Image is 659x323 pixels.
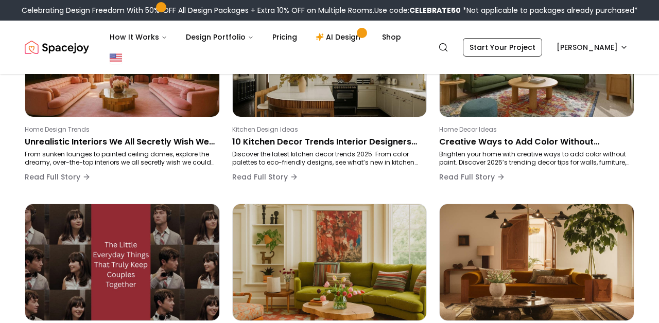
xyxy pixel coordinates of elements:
[25,125,216,134] p: Home Design Trends
[409,5,461,15] b: CELEBRATE50
[439,136,630,148] p: Creative Ways to Add Color Without Painting Walls in [DATE]
[101,27,409,47] nav: Main
[463,38,542,57] a: Start Your Project
[25,204,219,320] img: The Little Everyday Things That Truly Keep Couples Together
[110,51,122,64] img: United States
[232,125,423,134] p: Kitchen Design Ideas
[307,27,372,47] a: AI Design
[439,125,630,134] p: Home Decor Ideas
[439,167,505,187] button: Read Full Story
[25,37,89,58] a: Spacejoy
[264,27,305,47] a: Pricing
[233,204,427,320] img: The Most Instagrammable Home Décor Trends of 2025
[178,27,262,47] button: Design Portfolio
[25,150,216,167] p: From sunken lounges to painted ceiling domes, explore the dreamy, over-the-top interiors we all s...
[25,21,634,74] nav: Global
[25,167,91,187] button: Read Full Story
[22,5,638,15] div: Celebrating Design Freedom With 50% OFF All Design Packages + Extra 10% OFF on Multiple Rooms.
[374,5,461,15] span: Use code:
[374,27,409,47] a: Shop
[439,150,630,167] p: Brighten your home with creative ways to add color without paint. Discover 2025’s trending decor ...
[232,150,423,167] p: Discover the latest kitchen decor trends 2025. From color palettes to eco-friendly designs, see w...
[25,136,216,148] p: Unrealistic Interiors We All Secretly Wish We Had at Home
[550,38,634,57] button: [PERSON_NAME]
[232,167,298,187] button: Read Full Story
[461,5,638,15] span: *Not applicable to packages already purchased*
[101,27,176,47] button: How It Works
[232,136,423,148] p: 10 Kitchen Decor Trends Interior Designers Love for 2025
[440,204,634,320] img: Best Indoor Plants for Beginners (And How to Keep Them Alive)
[25,37,89,58] img: Spacejoy Logo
